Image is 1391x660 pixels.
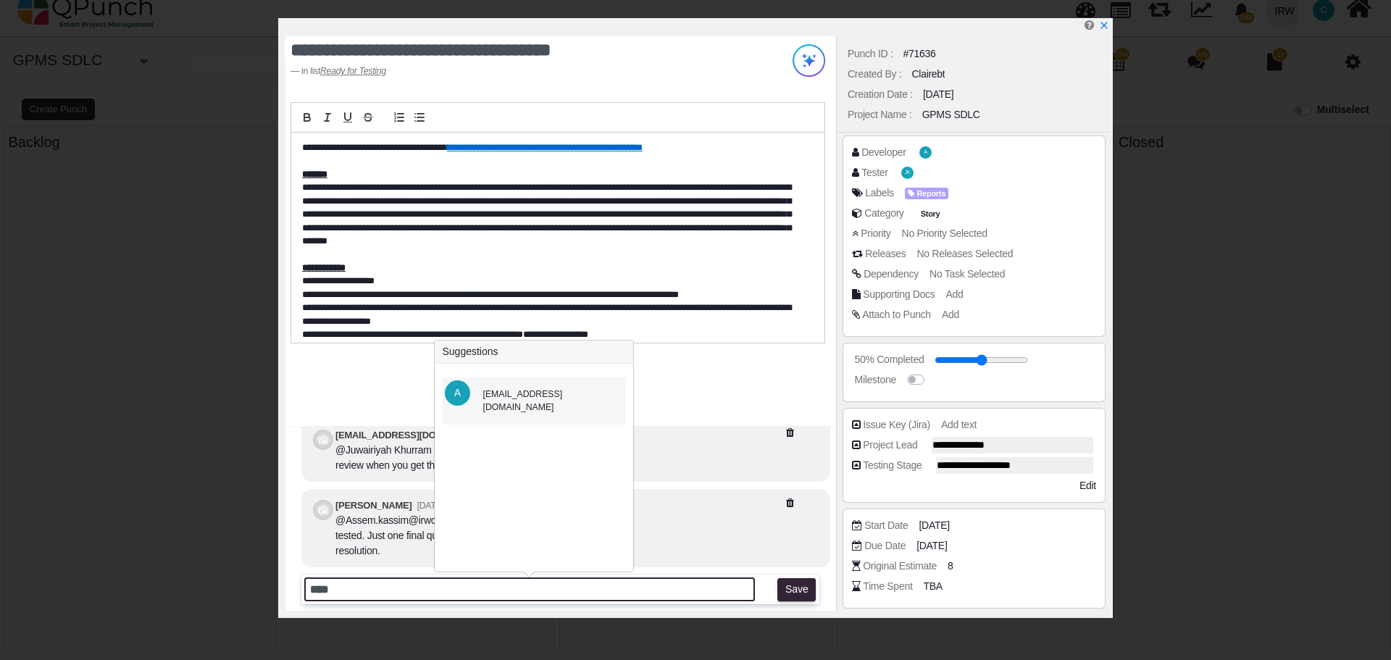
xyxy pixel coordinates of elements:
span: No Priority Selected [902,227,987,239]
div: Attach to Punch [862,307,931,322]
span: Juwairiyah Khurram [901,167,914,179]
div: Testing stage [863,458,922,473]
button: Save [777,578,816,601]
div: @Juwairiyah Khurram - This is now back with you for final review when you get the opportunity to ... [335,443,589,473]
span: A [924,150,927,155]
div: Clairebt [911,67,945,82]
div: Priority [861,226,890,241]
span: 8 [948,559,953,574]
span: Story [917,208,943,220]
svg: x [1099,20,1109,30]
b: [EMAIL_ADDRESS][DOMAIN_NAME] [335,430,494,440]
span: Reports [905,188,949,200]
cite: Source Title [320,66,386,76]
div: Project Lead [863,438,917,453]
span: No Releases Selected [916,248,1013,259]
span: Add text [941,419,977,430]
img: Try writing with AI [793,44,825,77]
i: Edit Punch [1085,20,1094,30]
div: Issue key (Jira) [863,417,930,433]
div: Original Estimate [863,559,937,574]
small: [DATE] 12:38 pm [417,501,482,511]
div: Releases [865,246,906,262]
div: 50% Completed [855,352,924,367]
div: Developer [861,145,906,160]
div: Dependency [864,267,919,282]
div: Start Date [864,518,908,533]
div: Category [864,206,904,221]
div: Labels [865,185,894,201]
div: Creation Date : [848,87,913,102]
span: [DATE] [916,538,947,554]
div: Time Spent [863,579,912,594]
div: [DATE] [923,87,953,102]
div: GPMS SDLC [922,107,980,122]
div: #71636 [903,46,936,62]
div: Created By : [848,67,901,82]
b: [PERSON_NAME] [335,500,412,511]
span: [DATE] [919,518,949,533]
div: Due Date [864,538,906,554]
h3: Suggestions [435,341,633,364]
span: Assem.kassim@irworldwide.org [445,380,470,406]
div: [EMAIL_ADDRESS][DOMAIN_NAME] [483,388,616,414]
div: Tester [861,165,887,180]
div: Punch ID : [848,46,893,62]
footer: in list [291,64,732,78]
div: Milestone [855,372,896,388]
span: JK [905,170,910,175]
span: No Task Selected [930,268,1005,280]
span: A [454,388,461,398]
div: @Assem.kassim@irworldwide.org- this report has been tested. Just one final question in the word d... [335,513,589,559]
span: Assem.kassim@irworldwide.org [919,146,932,159]
span: Add [942,309,959,320]
div: Project Name : [848,107,912,122]
u: Ready for Testing [320,66,386,76]
div: Supporting Docs [863,287,935,302]
span: Edit [1079,480,1096,491]
a: x [1099,20,1109,31]
span: TBA [924,579,943,594]
span: <div><span class="badge badge-secondary" style="background-color: #AEA1FF"> <i class="fa fa-tag p... [905,185,949,201]
span: Add [946,288,964,300]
